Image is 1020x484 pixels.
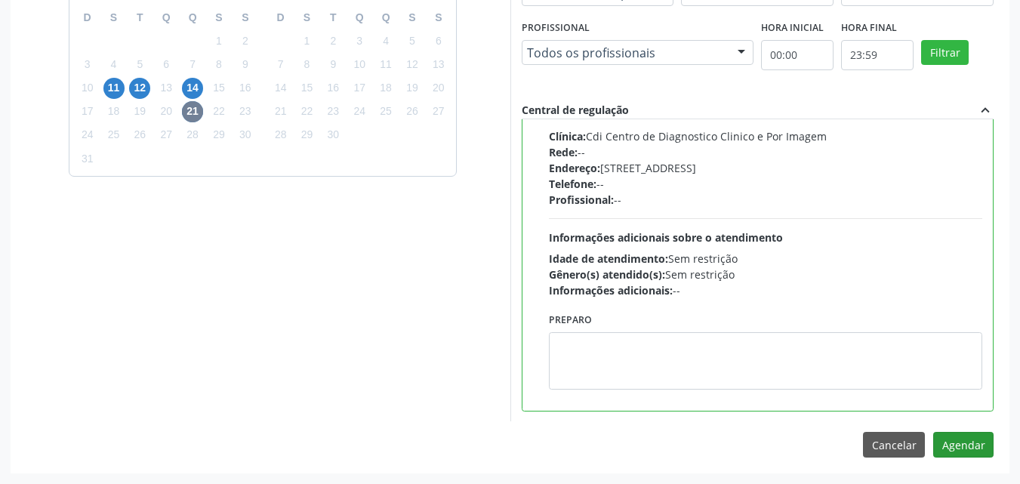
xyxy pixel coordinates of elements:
[549,230,783,245] span: Informações adicionais sobre o atendimento
[235,125,256,146] span: sábado, 30 de agosto de 2025
[270,125,291,146] span: domingo, 28 de setembro de 2025
[153,6,180,29] div: Q
[208,78,230,99] span: sexta-feira, 15 de agosto de 2025
[235,78,256,99] span: sábado, 16 de agosto de 2025
[156,78,177,99] span: quarta-feira, 13 de agosto de 2025
[549,251,668,266] span: Idade de atendimento:
[402,78,423,99] span: sexta-feira, 19 de setembro de 2025
[549,193,614,207] span: Profissional:
[373,6,399,29] div: Q
[77,148,98,169] span: domingo, 31 de agosto de 2025
[549,160,983,176] div: [STREET_ADDRESS]
[235,101,256,122] span: sábado, 23 de agosto de 2025
[522,17,590,40] label: Profissional
[549,128,983,144] div: Cdi Centro de Diagnostico Clinico e Por Imagem
[402,30,423,51] span: sexta-feira, 5 de setembro de 2025
[297,30,318,51] span: segunda-feira, 1 de setembro de 2025
[77,101,98,122] span: domingo, 17 de agosto de 2025
[349,78,370,99] span: quarta-feira, 17 de setembro de 2025
[103,54,125,75] span: segunda-feira, 4 de agosto de 2025
[841,17,897,40] label: Hora final
[549,267,983,282] div: Sem restrição
[182,54,203,75] span: quinta-feira, 7 de agosto de 2025
[549,145,578,159] span: Rede:
[129,54,150,75] span: terça-feira, 5 de agosto de 2025
[208,125,230,146] span: sexta-feira, 29 de agosto de 2025
[549,129,586,143] span: Clínica:
[399,6,426,29] div: S
[270,101,291,122] span: domingo, 21 de setembro de 2025
[428,78,449,99] span: sábado, 20 de setembro de 2025
[297,78,318,99] span: segunda-feira, 15 de setembro de 2025
[549,144,983,160] div: --
[156,125,177,146] span: quarta-feira, 27 de agosto de 2025
[77,54,98,75] span: domingo, 3 de agosto de 2025
[270,54,291,75] span: domingo, 7 de setembro de 2025
[129,78,150,99] span: terça-feira, 12 de agosto de 2025
[322,30,344,51] span: terça-feira, 2 de setembro de 2025
[297,125,318,146] span: segunda-feira, 29 de setembro de 2025
[921,40,969,66] button: Filtrar
[322,125,344,146] span: terça-feira, 30 de setembro de 2025
[428,30,449,51] span: sábado, 6 de setembro de 2025
[235,54,256,75] span: sábado, 9 de agosto de 2025
[127,6,153,29] div: T
[549,309,592,332] label: Preparo
[208,101,230,122] span: sexta-feira, 22 de agosto de 2025
[206,6,233,29] div: S
[527,45,723,60] span: Todos os profissionais
[156,54,177,75] span: quarta-feira, 6 de agosto de 2025
[375,30,396,51] span: quinta-feira, 4 de setembro de 2025
[375,78,396,99] span: quinta-feira, 18 de setembro de 2025
[103,78,125,99] span: segunda-feira, 11 de agosto de 2025
[549,161,600,175] span: Endereço:
[270,78,291,99] span: domingo, 14 de setembro de 2025
[322,101,344,122] span: terça-feira, 23 de setembro de 2025
[549,283,673,297] span: Informações adicionais:
[294,6,320,29] div: S
[347,6,373,29] div: Q
[761,40,834,70] input: Selecione o horário
[375,54,396,75] span: quinta-feira, 11 de setembro de 2025
[180,6,206,29] div: Q
[402,54,423,75] span: sexta-feira, 12 de setembro de 2025
[549,192,983,208] div: --
[182,125,203,146] span: quinta-feira, 28 de agosto de 2025
[402,101,423,122] span: sexta-feira, 26 de setembro de 2025
[232,6,258,29] div: S
[349,30,370,51] span: quarta-feira, 3 de setembro de 2025
[103,125,125,146] span: segunda-feira, 25 de agosto de 2025
[77,78,98,99] span: domingo, 10 de agosto de 2025
[156,101,177,122] span: quarta-feira, 20 de agosto de 2025
[375,101,396,122] span: quinta-feira, 25 de setembro de 2025
[235,30,256,51] span: sábado, 2 de agosto de 2025
[933,432,994,458] button: Agendar
[320,6,347,29] div: T
[428,101,449,122] span: sábado, 27 de setembro de 2025
[761,17,824,40] label: Hora inicial
[267,6,294,29] div: D
[182,78,203,99] span: quinta-feira, 14 de agosto de 2025
[129,125,150,146] span: terça-feira, 26 de agosto de 2025
[863,432,925,458] button: Cancelar
[425,6,451,29] div: S
[322,54,344,75] span: terça-feira, 9 de setembro de 2025
[129,101,150,122] span: terça-feira, 19 de agosto de 2025
[549,282,983,298] div: --
[549,177,596,191] span: Telefone:
[297,54,318,75] span: segunda-feira, 8 de setembro de 2025
[74,6,100,29] div: D
[208,30,230,51] span: sexta-feira, 1 de agosto de 2025
[182,101,203,122] span: quinta-feira, 21 de agosto de 2025
[349,54,370,75] span: quarta-feira, 10 de setembro de 2025
[549,251,983,267] div: Sem restrição
[522,102,629,119] div: Central de regulação
[841,40,914,70] input: Selecione o horário
[549,267,665,282] span: Gênero(s) atendido(s):
[977,102,994,119] i: expand_less
[77,125,98,146] span: domingo, 24 de agosto de 2025
[428,54,449,75] span: sábado, 13 de setembro de 2025
[103,101,125,122] span: segunda-feira, 18 de agosto de 2025
[349,101,370,122] span: quarta-feira, 24 de setembro de 2025
[208,54,230,75] span: sexta-feira, 8 de agosto de 2025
